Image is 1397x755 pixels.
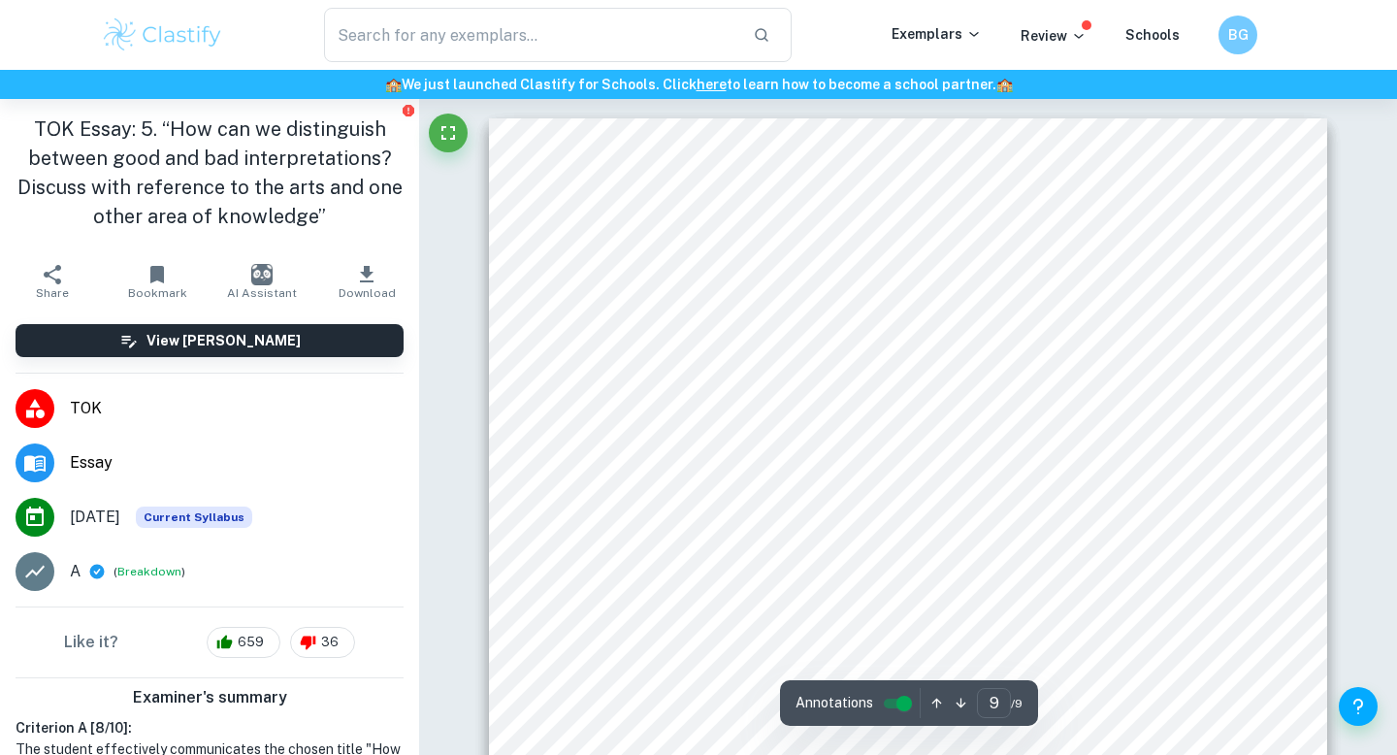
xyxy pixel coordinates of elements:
span: TOK [70,397,404,420]
h6: Like it? [64,631,118,654]
span: 🏫 [996,77,1013,92]
span: [DATE] [70,506,120,529]
button: AI Assistant [210,254,314,309]
span: 36 [310,633,349,652]
h6: Examiner's summary [8,686,411,709]
a: here [697,77,727,92]
span: interpretations? Discuss with reference to the arts and one other [590,542,1226,565]
button: Help and Feedback [1339,687,1378,726]
img: Clastify logo [101,16,224,54]
span: Theory of Knowledge [841,673,974,689]
p: A [70,560,81,583]
span: ( ) [114,563,185,581]
input: Search for any exemplars... [324,8,737,62]
span: Annotations [796,693,873,713]
button: Report issue [401,103,415,117]
div: 659 [207,627,280,658]
button: Bookmark [105,254,210,309]
h6: We just launched Clastify for Schools. Click to learn how to become a school partner. [4,74,1393,95]
span: 🏫 [385,77,402,92]
span: Bookmark [128,286,187,300]
p: Review [1021,25,1087,47]
h6: View [PERSON_NAME] [146,330,301,351]
button: Fullscreen [429,114,468,152]
button: Download [314,254,419,309]
span: Download [339,286,396,300]
h1: TOK Essay: 5. “How can we distinguish between good and bad interpretations? Discuss with referenc... [16,115,404,231]
h6: Criterion A [ 8 / 10 ]: [16,717,404,739]
div: This exemplar is based on the current syllabus. Feel free to refer to it for inspiration/ideas wh... [136,507,252,528]
a: Schools [1125,27,1180,43]
h6: BG [1227,24,1250,46]
span: / 9 [1011,695,1023,712]
span: 5. “How can we distinguish between good and bad [660,488,1157,511]
span: Share [36,286,69,300]
span: Candidate Code: jrx075 [836,726,980,741]
span: Essay [70,451,404,475]
span: 659 [227,633,275,652]
button: Breakdown [117,563,181,580]
button: BG [1218,16,1257,54]
div: 36 [290,627,355,658]
button: View [PERSON_NAME] [16,324,404,357]
span: AI Assistant [227,286,297,300]
img: AI Assistant [251,264,273,285]
p: Exemplars [892,23,982,45]
span: Current Syllabus [136,507,252,528]
span: area of knowledge” [812,595,1004,618]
